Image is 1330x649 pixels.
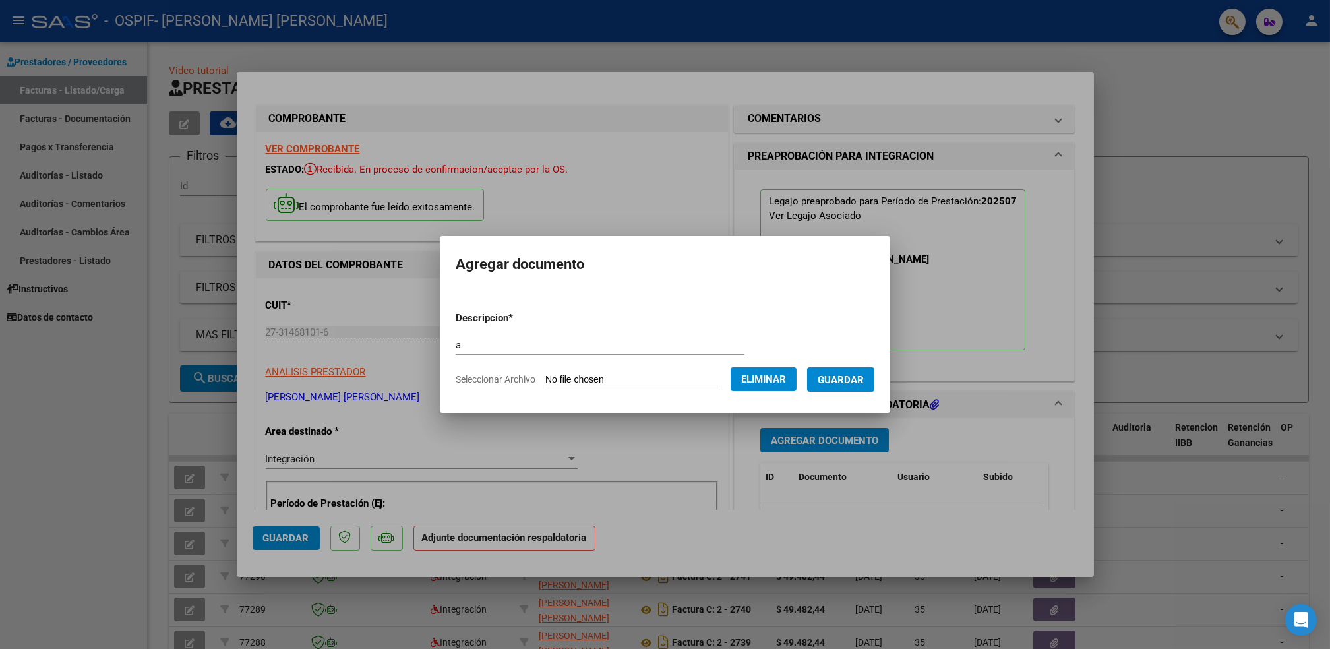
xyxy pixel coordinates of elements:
span: Eliminar [741,373,786,385]
button: Eliminar [731,367,797,391]
p: Descripcion [456,311,582,326]
div: Open Intercom Messenger [1285,604,1317,636]
h2: Agregar documento [456,252,874,277]
button: Guardar [807,367,874,392]
span: Guardar [818,374,864,386]
span: Seleccionar Archivo [456,374,535,385]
